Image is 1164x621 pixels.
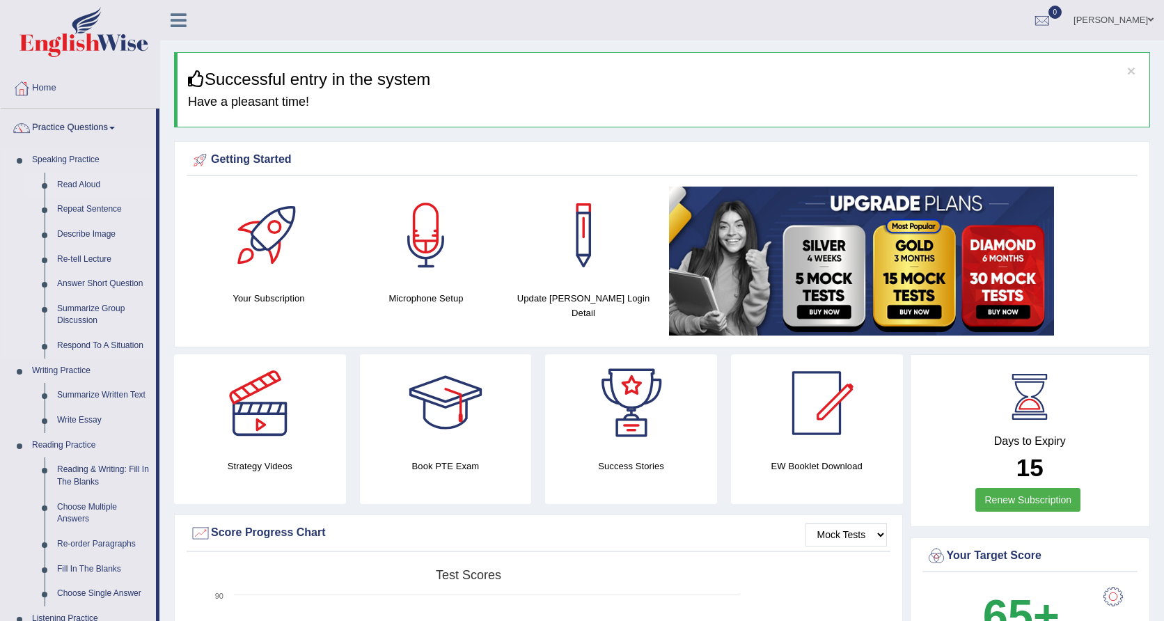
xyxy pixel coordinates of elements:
button: × [1127,63,1135,78]
a: Describe Image [51,222,156,247]
a: Practice Questions [1,109,156,143]
h4: Days to Expiry [926,435,1135,448]
a: Answer Short Question [51,272,156,297]
a: Read Aloud [51,173,156,198]
h4: Your Subscription [197,291,340,306]
div: Score Progress Chart [190,523,887,544]
a: Summarize Written Text [51,383,156,408]
a: Reading Practice [26,433,156,458]
span: 0 [1048,6,1062,19]
b: 15 [1016,454,1044,481]
a: Home [1,69,159,104]
h4: Book PTE Exam [360,459,532,473]
a: Summarize Group Discussion [51,297,156,333]
a: Respond To A Situation [51,333,156,359]
a: Re-tell Lecture [51,247,156,272]
h4: Microphone Setup [354,291,498,306]
a: Choose Multiple Answers [51,495,156,532]
a: Choose Single Answer [51,581,156,606]
a: Speaking Practice [26,148,156,173]
tspan: Test scores [436,568,501,582]
text: 90 [215,592,223,600]
h4: Have a pleasant time! [188,95,1139,109]
a: Fill In The Blanks [51,557,156,582]
div: Your Target Score [926,546,1135,567]
a: Re-order Paragraphs [51,532,156,557]
img: small5.jpg [669,187,1054,336]
a: Writing Practice [26,359,156,384]
h4: Update [PERSON_NAME] Login Detail [512,291,655,320]
a: Renew Subscription [975,488,1080,512]
a: Repeat Sentence [51,197,156,222]
h4: Strategy Videos [174,459,346,473]
a: Write Essay [51,408,156,433]
h4: EW Booklet Download [731,459,903,473]
h4: Success Stories [545,459,717,473]
h3: Successful entry in the system [188,70,1139,88]
div: Getting Started [190,150,1134,171]
a: Reading & Writing: Fill In The Blanks [51,457,156,494]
